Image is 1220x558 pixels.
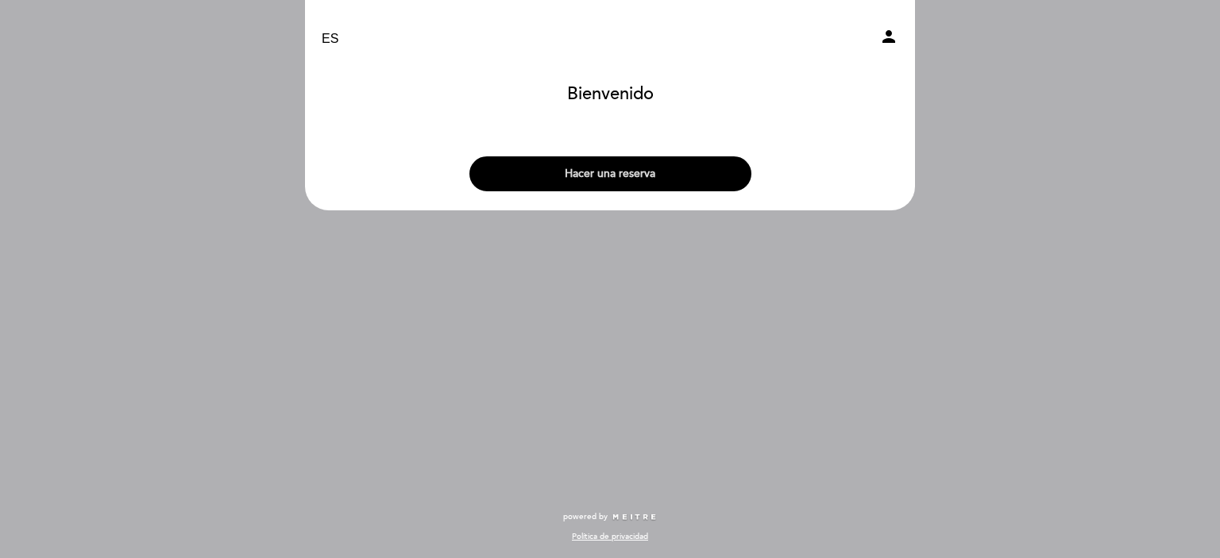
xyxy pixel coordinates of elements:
[563,511,608,522] span: powered by
[563,511,657,522] a: powered by
[612,514,657,521] img: MEITRE
[572,531,648,542] a: Política de privacidad
[567,85,654,104] h1: Bienvenido
[879,27,898,52] button: person
[469,156,751,191] button: Hacer una reserva
[511,17,709,61] a: A la tarde en Casa Vigil
[879,27,898,46] i: person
